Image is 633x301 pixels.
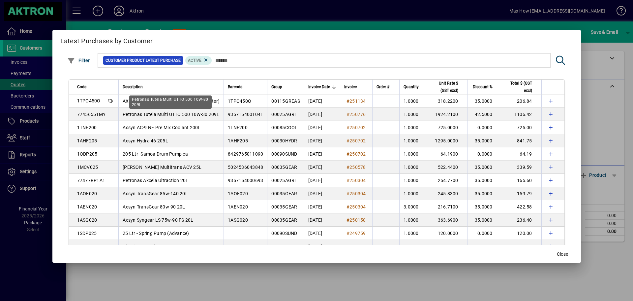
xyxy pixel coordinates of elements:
td: 159.79 [502,187,541,200]
a: #250702 [344,150,368,158]
a: #250304 [344,177,368,184]
a: #250702 [344,137,368,144]
div: Petronas Tutela Multi UTTO 500 10W-30 209L [129,95,212,109]
div: Quantity [404,83,425,91]
span: 250578 [349,165,366,170]
td: 245.8300 [428,187,467,200]
span: Customer Product Latest Purchase [105,57,181,64]
span: Plastic Jug 5 Litre ea [123,244,167,249]
span: Total $ (GST excl) [506,80,532,94]
span: Order # [377,83,389,91]
span: 00035GEAR [271,191,297,196]
button: Filter [66,55,92,66]
td: [DATE] [304,121,340,134]
td: 1.0000 [399,147,428,161]
span: 00090SUND [271,231,297,236]
td: 35.0000 [467,161,502,174]
td: 522.4400 [428,161,467,174]
span: # [347,204,349,209]
span: 00025AGRI [271,178,296,183]
td: 0.0000 [467,240,502,253]
span: 9357154001041 [228,112,263,117]
div: Discount % [472,83,498,91]
td: 0.0000 [467,121,502,134]
span: Discount % [473,83,493,91]
span: # [347,125,349,130]
span: Invoice [344,83,357,91]
td: [DATE] [304,174,340,187]
td: 1.0000 [399,134,428,147]
div: Barcode [228,83,263,91]
td: 120.0000 [428,227,467,240]
td: 1.0000 [399,108,428,121]
span: 1TPO450O [228,98,251,104]
span: 251134 [349,98,366,104]
span: 1SDP025 [77,231,97,236]
td: 1.0000 [399,161,428,174]
span: 250150 [349,217,366,223]
span: 250304 [349,191,366,196]
td: 216.7100 [428,200,467,213]
td: [DATE] [304,147,340,161]
td: [DATE] [304,200,340,213]
td: 35.0000 [467,200,502,213]
span: 1ASG020 [77,217,97,223]
span: 1AOF020 [228,191,248,196]
span: # [347,98,349,104]
td: 1.0000 [399,187,428,200]
td: 35.0000 [467,213,502,227]
td: 254.7700 [428,174,467,187]
td: 7.0000 [399,240,428,253]
td: 1295.0000 [428,134,467,147]
td: 318.2200 [428,94,467,108]
span: 8429765011090 [228,151,263,157]
td: 190.40 [502,240,541,253]
td: [DATE] [304,187,340,200]
span: 1MCV025 [77,165,98,170]
span: Filter [67,58,90,63]
span: 00035GEAR [271,204,297,209]
span: [PERSON_NAME] Multitrans ACV 25L [123,165,201,170]
button: Close [552,248,573,260]
td: 0.0000 [467,227,502,240]
a: #250304 [344,203,368,210]
span: # [347,138,349,143]
span: Code [77,83,86,91]
span: AXSYN Powercat 1000 Grease 450gm (Outer) [123,98,220,104]
span: Axsyn Syngear LS 75w-90 FS 20L [123,217,194,223]
td: 1924.2100 [428,108,467,121]
span: Axsyn TransGear 85w-140 20L [123,191,188,196]
span: 250702 [349,138,366,143]
a: #250150 [344,216,368,224]
td: 3.0000 [399,200,428,213]
span: Axsyn TransGear 80w-90 20L [123,204,185,209]
td: 339.59 [502,161,541,174]
span: 00025AGRI [271,112,296,117]
mat-chip: Product Activation Status: Active [185,56,212,65]
td: 120.00 [502,227,541,240]
td: [DATE] [304,134,340,147]
a: #250578 [344,164,368,171]
td: 1.0000 [399,174,428,187]
td: 841.75 [502,134,541,147]
td: [DATE] [304,94,340,108]
div: Code [77,83,115,91]
span: # [347,231,349,236]
td: 165.60 [502,174,541,187]
td: 725.00 [502,121,541,134]
td: 236.40 [502,213,541,227]
span: # [347,165,349,170]
span: 1AEN020 [228,204,248,209]
span: 1ASG020 [228,217,248,223]
span: 1OPJ005 [77,244,97,249]
span: # [347,151,349,157]
div: Invoice Date [308,83,336,91]
span: 250304 [349,178,366,183]
td: [DATE] [304,240,340,253]
a: #250702 [344,124,368,131]
span: Close [557,251,568,258]
span: 250776 [349,112,366,117]
span: 00115GREAS [271,98,300,104]
span: # [347,191,349,196]
td: 35.0000 [467,134,502,147]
